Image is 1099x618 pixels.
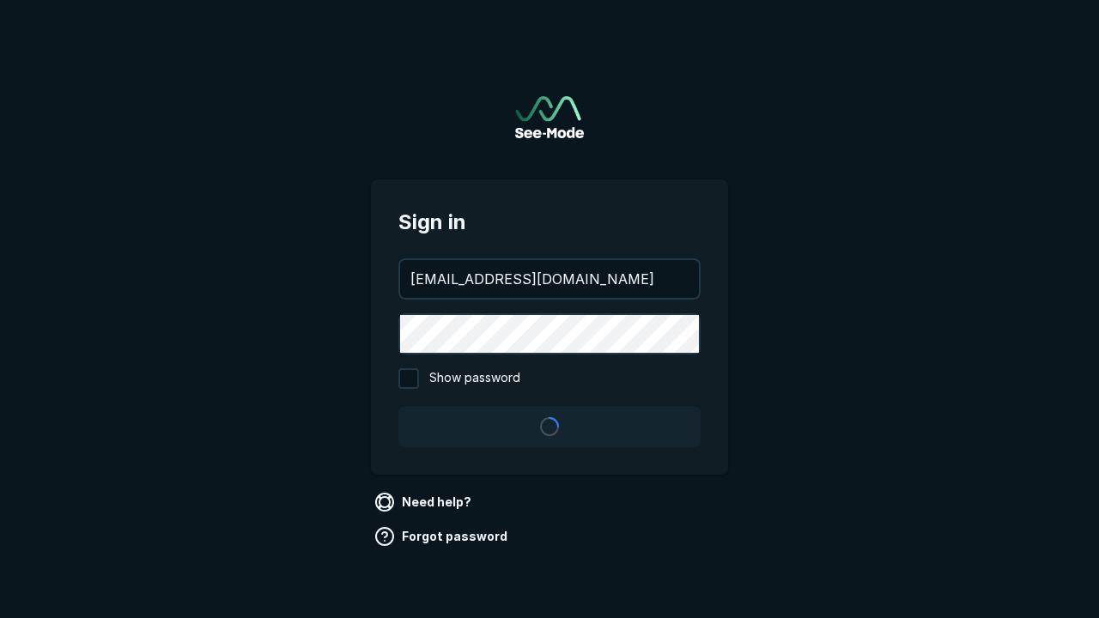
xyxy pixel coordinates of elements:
img: See-Mode Logo [515,96,584,138]
span: Sign in [398,207,701,238]
a: Go to sign in [515,96,584,138]
a: Need help? [371,488,478,516]
span: Show password [429,368,520,389]
input: your@email.com [400,260,699,298]
a: Forgot password [371,523,514,550]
